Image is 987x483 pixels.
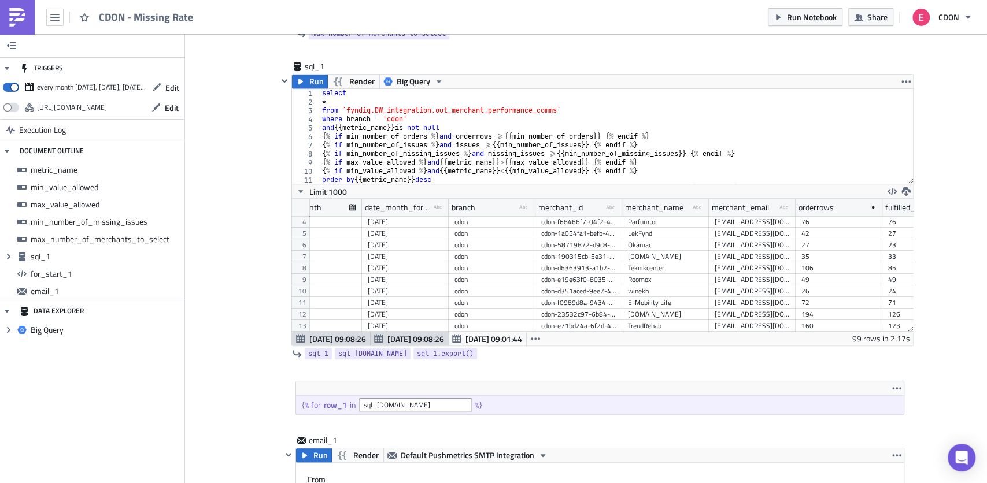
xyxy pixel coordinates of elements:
[379,75,448,88] button: Big Query
[888,251,963,262] div: 33
[801,262,877,274] div: 106
[454,239,530,251] div: cdon
[888,274,963,285] div: 49
[309,434,355,446] span: email_1
[20,140,84,161] div: DOCUMENT OUTLINE
[541,239,616,251] div: cdon-58719872-d9c8-4d8c-81eb-dc1c8b77125e
[715,216,790,228] div: [EMAIL_ADDRESS][DOMAIN_NAME]
[353,448,379,462] span: Render
[31,199,182,210] span: max_value_allowed
[715,309,790,320] div: [EMAIL_ADDRESS][DOMAIN_NAME]
[368,262,443,274] div: [DATE]
[28,97,579,116] li: Ensure that the estimated delivery times displayed to customers are accurate and reliable to avoi...
[541,262,616,274] div: cdon-d6363913-a1b2-4793-82c2-f2fe80f1b440
[281,274,356,285] div: [DATE]
[541,274,616,285] div: cdon-e19e63f0-8035-46af-b68a-7fb9b4482cdc
[628,228,703,239] div: LekFynd
[888,262,963,274] div: 85
[541,251,616,262] div: cdon-190315cb-5e31-4837-af83-41197a3d99df
[368,309,443,320] div: [DATE]
[801,251,877,262] div: 35
[146,79,185,96] button: Edit
[628,251,703,262] div: [DOMAIN_NAME]
[165,81,179,94] span: Edit
[712,199,769,216] div: merchant_email
[281,239,356,251] div: [DATE]
[541,216,616,228] div: cdon-f68466f7-04f2-40c3-876d-55f7a0727abb
[37,99,107,116] div: https://pushmetrics.io/api/v1/report/NxL0Xy4LDW/webhook?token=4a11fbf1ee944020909395068a5b7810
[628,285,703,297] div: winekh
[365,199,434,216] div: date_month_formated
[12,26,184,35] strong: {{ row_[DOMAIN_NAME]_month_formated }},
[31,165,182,175] span: metric_name
[465,333,522,345] span: [DATE] 09:01:44
[350,400,359,410] div: in
[715,239,790,251] div: [EMAIL_ADDRESS][DOMAIN_NAME]
[401,448,534,462] span: Default Pushmetrics SMTP Integration
[28,97,113,106] strong: Update Delivery Time:
[292,75,328,88] button: Run
[625,199,683,216] div: merchant_name
[801,228,877,239] div: 42
[885,199,951,216] div: fulfilled_orderrows
[292,150,320,158] div: 8
[801,216,877,228] div: 76
[801,297,877,309] div: 72
[31,234,182,244] span: max_number_of_merchants_to_select
[292,132,320,141] div: 6
[888,309,963,320] div: 126
[628,309,703,320] div: [DOMAIN_NAME]
[628,262,703,274] div: Teknikcenter
[281,251,356,262] div: [DATE]
[628,274,703,285] div: Roomox
[948,444,975,471] div: Open Intercom Messenger
[768,8,842,26] button: Run Notebook
[888,320,963,332] div: 123
[292,184,351,198] button: Limit 1000
[292,141,320,150] div: 7
[387,333,444,345] span: [DATE] 09:08:26
[292,332,371,345] button: [DATE] 09:08:26
[852,332,910,345] div: 99 rows in 2.17s
[867,11,888,23] span: Share
[278,74,291,88] button: Hide content
[368,251,443,262] div: [DATE]
[448,332,527,345] button: [DATE] 09:01:44
[801,320,877,332] div: 160
[292,106,320,115] div: 3
[292,167,320,176] div: 10
[327,75,380,88] button: Render
[292,89,320,98] div: 1
[454,297,530,309] div: cdon
[370,332,449,345] button: [DATE] 09:08:26
[281,320,356,332] div: [DATE]
[309,333,366,345] span: [DATE] 09:08:26
[309,185,347,198] span: Limit 1000
[281,228,356,239] div: [DATE]
[417,348,474,359] span: sql_1.export()
[368,320,443,332] div: [DATE]
[911,8,931,27] img: Avatar
[454,285,530,297] div: cdon
[848,8,893,26] button: Share
[308,348,328,359] span: sql_1
[541,309,616,320] div: cdon-23532c97-6b84-4780-9eb1-c09d6bcd1ae6
[541,320,616,332] div: cdon-e71bd24a-6f2d-40ce-b685-4f8cce980b3f
[20,300,84,321] div: DATA EXPLORER
[331,448,384,462] button: Render
[938,11,959,23] span: CDON
[292,176,320,184] div: 11
[787,11,837,23] span: Run Notebook
[888,297,963,309] div: 71
[31,217,182,227] span: min_number_of_missing_issues
[715,228,790,239] div: [EMAIL_ADDRESS][DOMAIN_NAME]
[5,68,506,77] strong: To improve your delivery performance and maintain customer trust, we kindly ask that you take the...
[324,400,350,410] div: row_1
[454,251,530,262] div: cdon
[338,348,407,359] span: sql_[DOMAIN_NAME]
[99,10,194,24] span: CDON - Missing Rate
[292,124,320,132] div: 5
[292,115,320,124] div: 4
[309,75,324,88] span: Run
[5,5,579,89] p: Hi {{ row_1.merchant_name }}, In we observed that of orders - out of a total of order rows - were...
